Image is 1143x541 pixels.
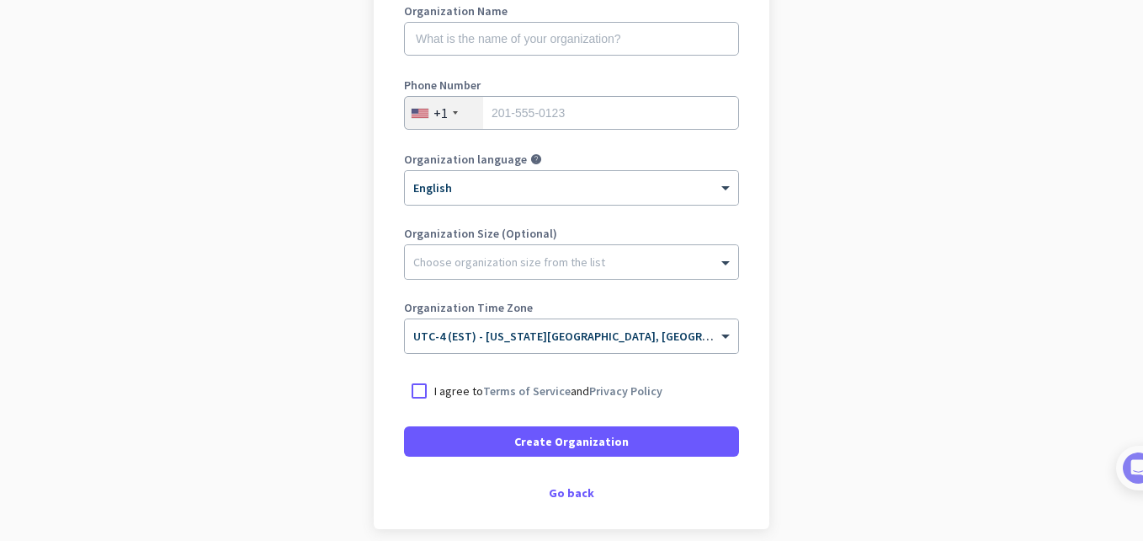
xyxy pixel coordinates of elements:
[530,153,542,165] i: help
[404,153,527,165] label: Organization language
[434,383,662,399] p: I agree to and
[433,104,448,121] div: +1
[483,383,571,399] a: Terms of Service
[404,426,739,457] button: Create Organization
[589,383,662,399] a: Privacy Policy
[514,433,629,450] span: Create Organization
[404,5,739,17] label: Organization Name
[404,22,739,56] input: What is the name of your organization?
[404,96,739,130] input: 201-555-0123
[404,487,739,499] div: Go back
[404,302,739,313] label: Organization Time Zone
[404,79,739,91] label: Phone Number
[404,228,739,239] label: Organization Size (Optional)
